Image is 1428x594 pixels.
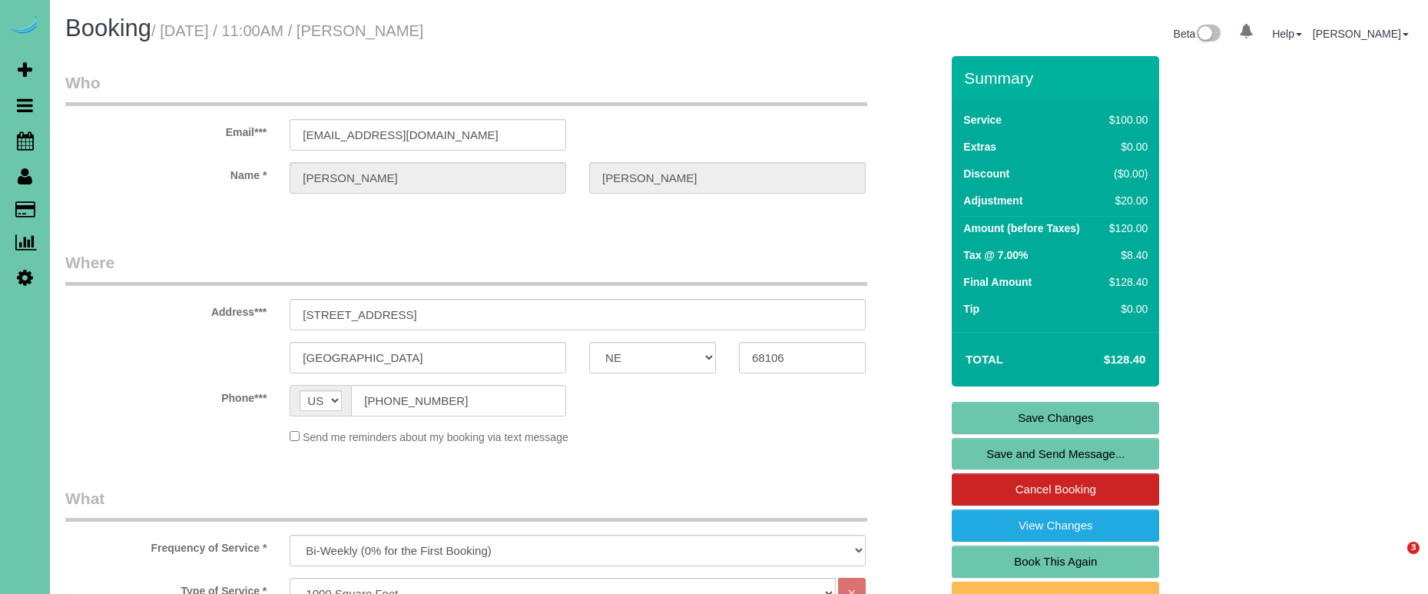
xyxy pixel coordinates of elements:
[9,15,40,37] img: Automaid Logo
[952,546,1159,578] a: Book This Again
[1376,542,1413,579] iframe: Intercom live chat
[963,247,1028,263] label: Tax @ 7.00%
[65,251,867,286] legend: Where
[963,166,1009,181] label: Discount
[1103,301,1148,317] div: $0.00
[966,353,1003,366] strong: Total
[952,509,1159,542] a: View Changes
[65,487,867,522] legend: What
[1103,112,1148,128] div: $100.00
[1103,221,1148,236] div: $120.00
[65,15,151,41] span: Booking
[963,301,979,317] label: Tip
[963,274,1032,290] label: Final Amount
[1103,247,1148,263] div: $8.40
[963,221,1079,236] label: Amount (before Taxes)
[952,473,1159,506] a: Cancel Booking
[54,162,278,183] label: Name *
[1058,353,1145,367] h4: $128.40
[1174,28,1221,40] a: Beta
[54,535,278,556] label: Frequency of Service *
[1272,28,1302,40] a: Help
[1103,274,1148,290] div: $128.40
[963,139,996,154] label: Extras
[151,22,423,39] small: / [DATE] / 11:00AM / [PERSON_NAME]
[963,193,1022,208] label: Adjustment
[1195,25,1221,45] img: New interface
[1103,166,1148,181] div: ($0.00)
[952,402,1159,434] a: Save Changes
[1103,139,1148,154] div: $0.00
[303,431,568,443] span: Send me reminders about my booking via text message
[65,71,867,106] legend: Who
[963,112,1002,128] label: Service
[1313,28,1409,40] a: [PERSON_NAME]
[1103,193,1148,208] div: $20.00
[964,69,1151,87] h3: Summary
[1407,542,1420,554] span: 3
[952,438,1159,470] a: Save and Send Message...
